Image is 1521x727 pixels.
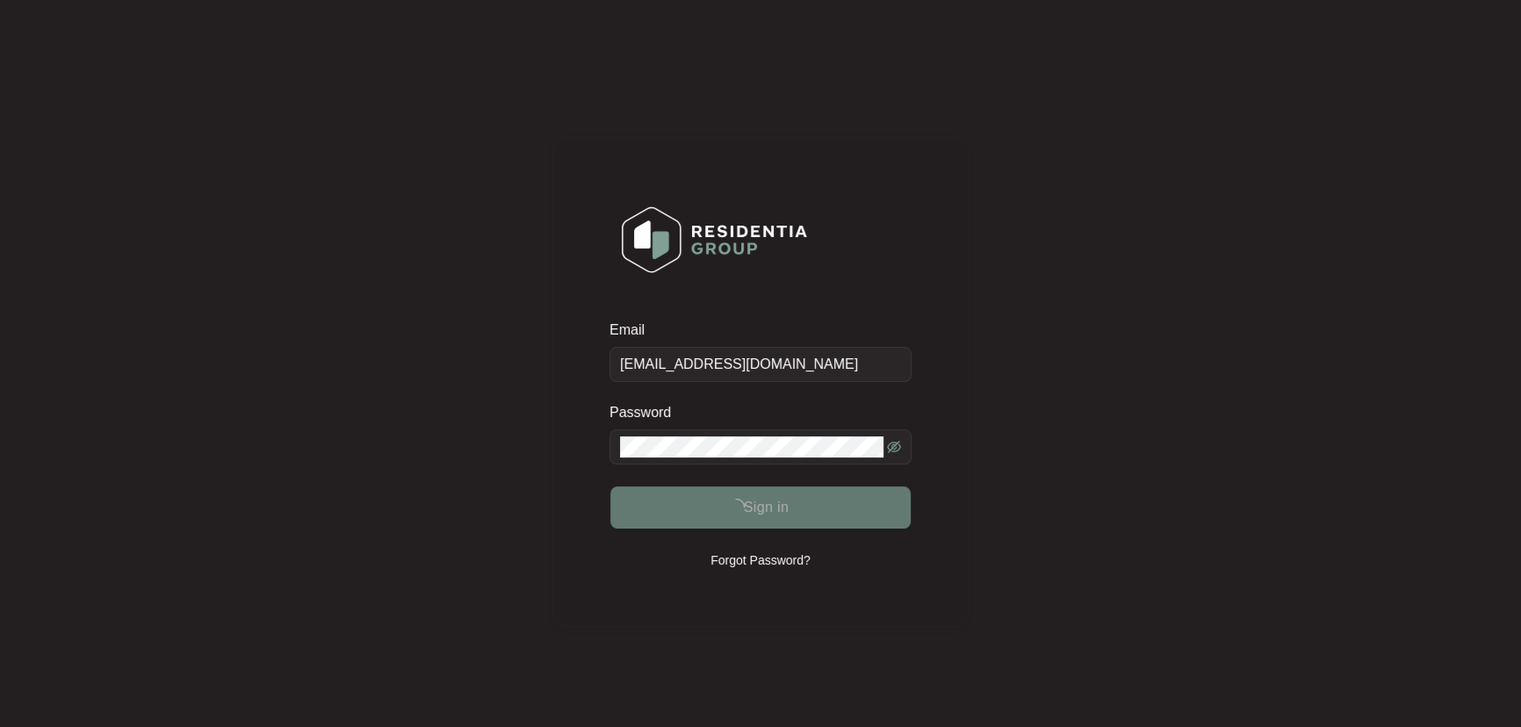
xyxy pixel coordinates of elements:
[744,497,789,518] span: Sign in
[610,195,818,284] img: Login Logo
[609,321,657,339] label: Email
[609,347,912,382] input: Email
[710,551,811,569] p: Forgot Password?
[724,495,747,519] span: loading
[609,404,684,421] label: Password
[610,486,911,529] button: Sign in
[620,436,883,457] input: Password
[887,440,901,454] span: eye-invisible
